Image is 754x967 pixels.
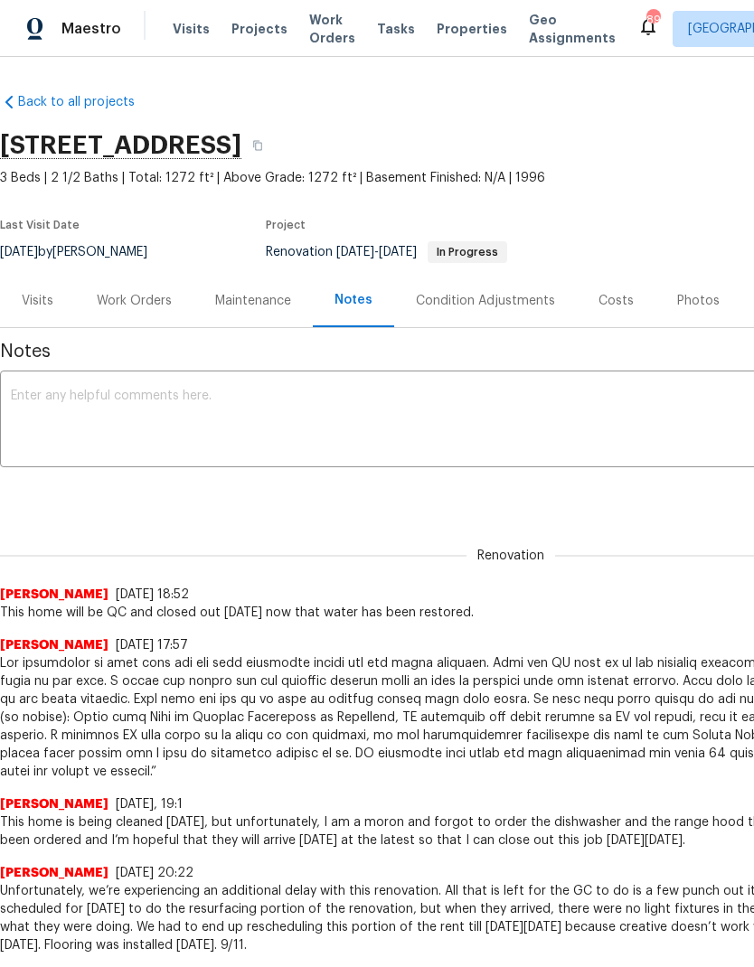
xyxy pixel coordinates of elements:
span: Properties [437,20,507,38]
div: Visits [22,292,53,310]
span: [DATE] 17:57 [116,639,188,652]
span: - [336,246,417,258]
span: [DATE] 18:52 [116,588,189,601]
div: Notes [335,291,372,309]
span: [DATE] 20:22 [116,867,193,879]
span: Visits [173,20,210,38]
span: Maestro [61,20,121,38]
span: Renovation [266,246,507,258]
div: Maintenance [215,292,291,310]
div: 89 [646,11,659,29]
div: Condition Adjustments [416,292,555,310]
button: Copy Address [241,129,274,162]
span: Renovation [467,547,555,565]
div: Photos [677,292,720,310]
span: [DATE] [336,246,374,258]
span: Work Orders [309,11,355,47]
span: Geo Assignments [529,11,616,47]
span: Project [266,220,306,230]
span: [DATE] [379,246,417,258]
span: [DATE], 19:1 [116,798,183,811]
div: Work Orders [97,292,172,310]
div: Costs [598,292,634,310]
span: Projects [231,20,287,38]
span: Tasks [377,23,415,35]
span: In Progress [429,247,505,258]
